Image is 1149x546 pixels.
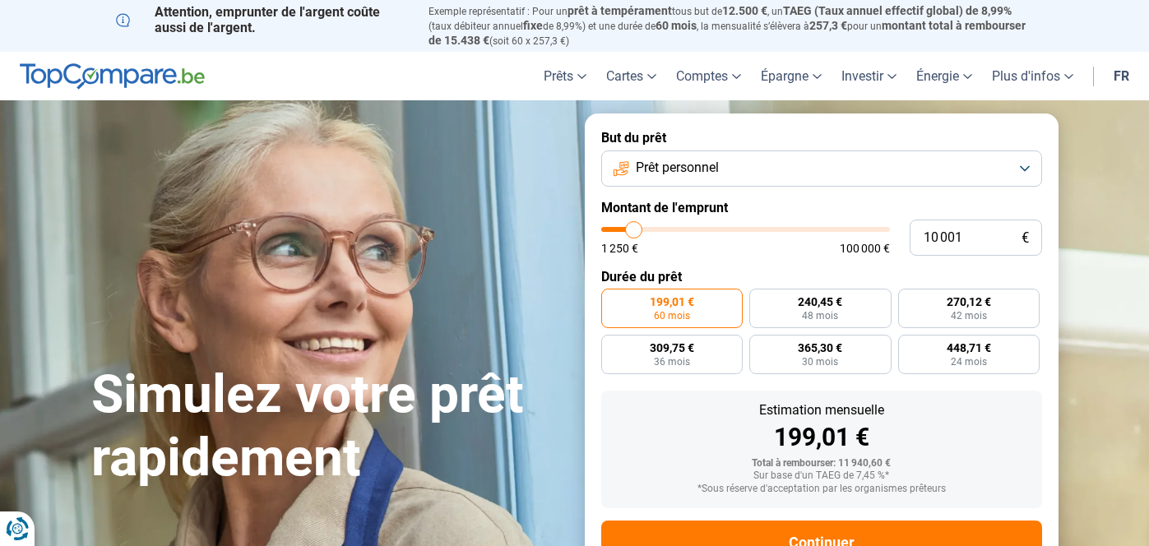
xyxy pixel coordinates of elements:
[601,243,638,254] span: 1 250 €
[840,243,890,254] span: 100 000 €
[947,296,991,308] span: 270,12 €
[614,458,1029,470] div: Total à rembourser: 11 940,60 €
[91,363,565,490] h1: Simulez votre prêt rapidement
[614,484,1029,495] div: *Sous réserve d'acceptation par les organismes prêteurs
[523,19,543,32] span: fixe
[951,357,987,367] span: 24 mois
[1022,231,1029,245] span: €
[596,52,666,100] a: Cartes
[636,159,719,177] span: Prêt personnel
[534,52,596,100] a: Prêts
[601,269,1042,285] label: Durée du prêt
[654,357,690,367] span: 36 mois
[601,130,1042,146] label: But du prêt
[666,52,751,100] a: Comptes
[614,404,1029,417] div: Estimation mensuelle
[654,311,690,321] span: 60 mois
[656,19,697,32] span: 60 mois
[20,63,205,90] img: TopCompare
[906,52,982,100] a: Énergie
[951,311,987,321] span: 42 mois
[650,296,694,308] span: 199,01 €
[832,52,906,100] a: Investir
[982,52,1083,100] a: Plus d'infos
[601,200,1042,215] label: Montant de l'emprunt
[751,52,832,100] a: Épargne
[798,342,842,354] span: 365,30 €
[614,470,1029,482] div: Sur base d'un TAEG de 7,45 %*
[614,425,1029,450] div: 199,01 €
[1104,52,1139,100] a: fr
[722,4,767,17] span: 12.500 €
[568,4,672,17] span: prêt à tempérament
[429,19,1026,47] span: montant total à rembourser de 15.438 €
[947,342,991,354] span: 448,71 €
[798,296,842,308] span: 240,45 €
[116,4,409,35] p: Attention, emprunter de l'argent coûte aussi de l'argent.
[429,4,1034,48] p: Exemple représentatif : Pour un tous but de , un (taux débiteur annuel de 8,99%) et une durée de ...
[650,342,694,354] span: 309,75 €
[601,150,1042,187] button: Prêt personnel
[802,311,838,321] span: 48 mois
[783,4,1012,17] span: TAEG (Taux annuel effectif global) de 8,99%
[802,357,838,367] span: 30 mois
[809,19,847,32] span: 257,3 €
